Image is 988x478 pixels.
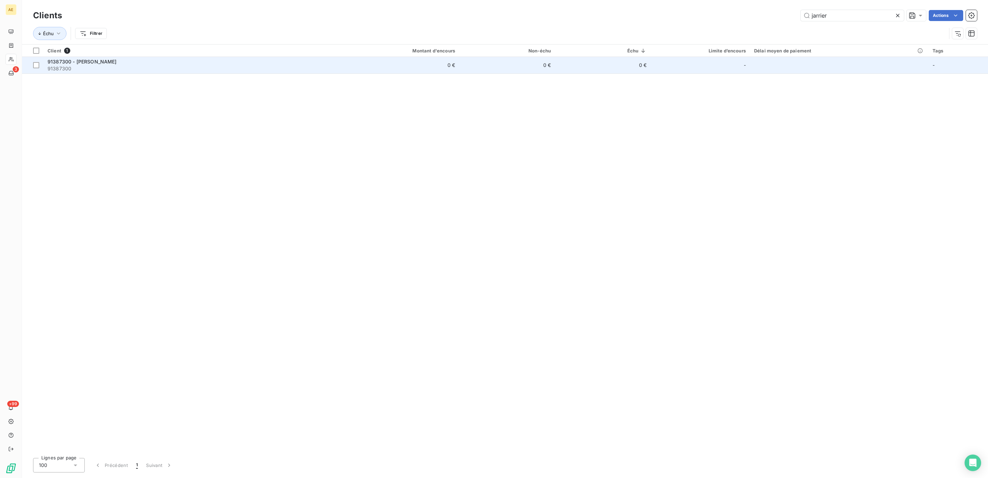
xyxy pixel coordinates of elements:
div: Tags [933,48,984,53]
button: Précédent [90,458,132,472]
div: Échu [559,48,647,53]
div: Open Intercom Messenger [965,455,981,471]
span: +99 [7,401,19,407]
span: 100 [39,462,47,469]
td: 0 € [555,57,651,73]
input: Rechercher [801,10,904,21]
span: 1 [136,462,138,469]
button: Filtrer [75,28,107,39]
button: 1 [132,458,142,472]
span: 91387300 [48,65,327,72]
div: Délai moyen de paiement [754,48,924,53]
td: 0 € [459,57,555,73]
span: 3 [13,66,19,72]
button: Échu [33,27,66,40]
span: Client [48,48,61,53]
div: AE [6,4,17,15]
span: - [933,62,935,68]
div: Non-échu [463,48,551,53]
span: 1 [64,48,70,54]
div: Limite d’encours [655,48,746,53]
div: Montant d'encours [335,48,455,53]
td: 0 € [331,57,459,73]
span: - [744,62,746,69]
span: 91387300 - [PERSON_NAME] [48,59,117,64]
h3: Clients [33,9,62,22]
span: Échu [43,31,54,36]
button: Actions [929,10,963,21]
button: Suivant [142,458,177,472]
img: Logo LeanPay [6,463,17,474]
